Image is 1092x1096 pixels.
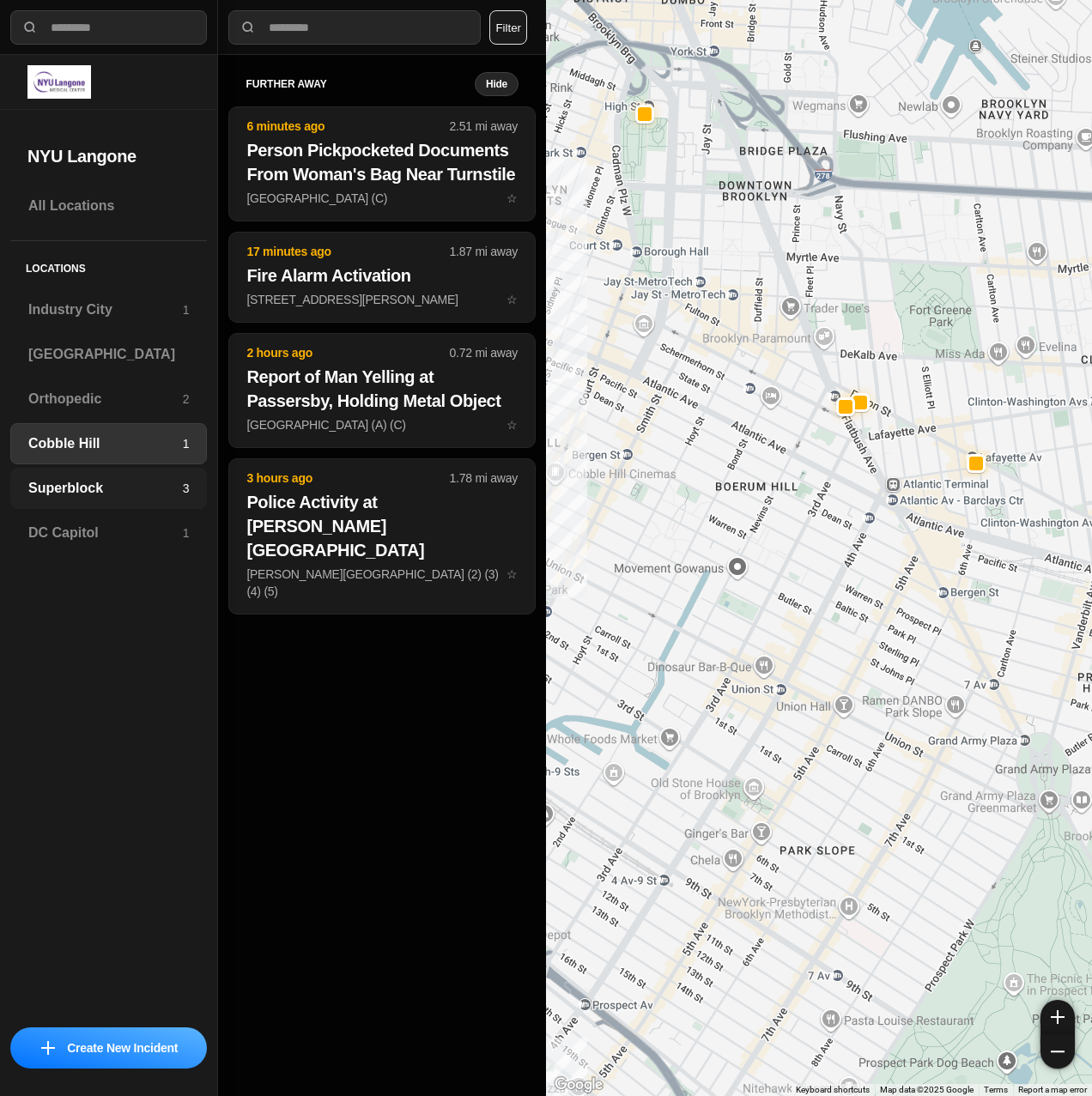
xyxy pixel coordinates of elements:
[10,241,207,289] h5: Locations
[1040,1000,1075,1034] button: zoom-in
[228,232,536,323] button: 17 minutes ago1.87 mi awayFire Alarm Activation[STREET_ADDRESS][PERSON_NAME]star
[246,118,449,135] p: 6 minutes ago
[228,417,536,432] a: 2 hours ago0.72 mi awayReport of Man Yelling at Passersby, Holding Metal Object[GEOGRAPHIC_DATA] ...
[246,344,449,361] p: 2 hours ago
[10,185,207,227] a: All Locations
[28,433,183,454] h3: Cobble Hill
[507,293,518,306] span: star
[28,523,183,543] h3: DC Capitol
[246,263,518,288] h2: Fire Alarm Activation
[450,469,518,487] p: 1.78 mi away
[10,378,207,420] a: Orthopedic2
[10,289,207,330] a: Industry City1
[450,344,518,361] p: 0.72 mi away
[228,566,536,581] a: 3 hours ago1.78 mi awayPolice Activity at [PERSON_NAME][GEOGRAPHIC_DATA][PERSON_NAME][GEOGRAPHIC_...
[246,566,518,600] p: [PERSON_NAME][GEOGRAPHIC_DATA] (2) (3) (4) (5)
[10,1027,207,1069] button: iconCreate New Incident
[10,468,207,509] a: Superblock3
[246,291,518,308] p: [STREET_ADDRESS][PERSON_NAME]
[486,77,507,91] small: Hide
[10,512,207,554] a: DC Capitol1
[246,243,449,260] p: 17 minutes ago
[228,292,536,306] a: 17 minutes ago1.87 mi awayFire Alarm Activation[STREET_ADDRESS][PERSON_NAME]star
[246,138,518,186] h2: Person Pickpocketed Documents From Woman's Bag Near Turnstile
[41,1041,55,1055] img: icon
[10,423,207,464] a: Cobble Hill1
[880,1085,974,1094] span: Map data ©2025 Google
[228,191,536,205] a: 6 minutes ago2.51 mi awayPerson Pickpocketed Documents From Woman's Bag Near Turnstile[GEOGRAPHIC...
[28,389,183,409] h3: Orthopedic
[240,19,257,36] img: search
[10,334,207,375] a: [GEOGRAPHIC_DATA]
[984,1085,1008,1094] a: Terms (opens in new tab)
[246,77,475,91] h5: further away
[246,416,518,433] p: [GEOGRAPHIC_DATA] (A) (C)
[507,191,518,205] span: star
[450,243,518,260] p: 1.87 mi away
[183,301,190,318] p: 1
[507,418,518,432] span: star
[1018,1085,1087,1094] a: Report a map error
[550,1074,607,1096] a: Open this area in Google Maps (opens a new window)
[28,478,183,499] h3: Superblock
[28,344,189,365] h3: [GEOGRAPHIC_DATA]
[28,196,189,216] h3: All Locations
[183,435,190,452] p: 1
[183,480,190,497] p: 3
[183,391,190,408] p: 2
[489,10,527,45] button: Filter
[27,144,190,168] h2: NYU Langone
[475,72,519,96] button: Hide
[228,458,536,615] button: 3 hours ago1.78 mi awayPolice Activity at [PERSON_NAME][GEOGRAPHIC_DATA][PERSON_NAME][GEOGRAPHIC_...
[1051,1010,1065,1024] img: zoom-in
[246,469,449,487] p: 3 hours ago
[21,19,39,36] img: search
[228,333,536,448] button: 2 hours ago0.72 mi awayReport of Man Yelling at Passersby, Holding Metal Object[GEOGRAPHIC_DATA] ...
[1051,1045,1065,1058] img: zoom-out
[246,365,518,413] h2: Report of Man Yelling at Passersby, Holding Metal Object
[67,1039,178,1057] p: Create New Incident
[507,567,518,581] span: star
[246,190,518,207] p: [GEOGRAPHIC_DATA] (C)
[796,1084,870,1096] button: Keyboard shortcuts
[228,106,536,221] button: 6 minutes ago2.51 mi awayPerson Pickpocketed Documents From Woman's Bag Near Turnstile[GEOGRAPHIC...
[550,1074,607,1096] img: Google
[28,300,183,320] h3: Industry City
[183,524,190,542] p: 1
[1040,1034,1075,1069] button: zoom-out
[450,118,518,135] p: 2.51 mi away
[246,490,518,562] h2: Police Activity at [PERSON_NAME][GEOGRAPHIC_DATA]
[27,65,91,99] img: logo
